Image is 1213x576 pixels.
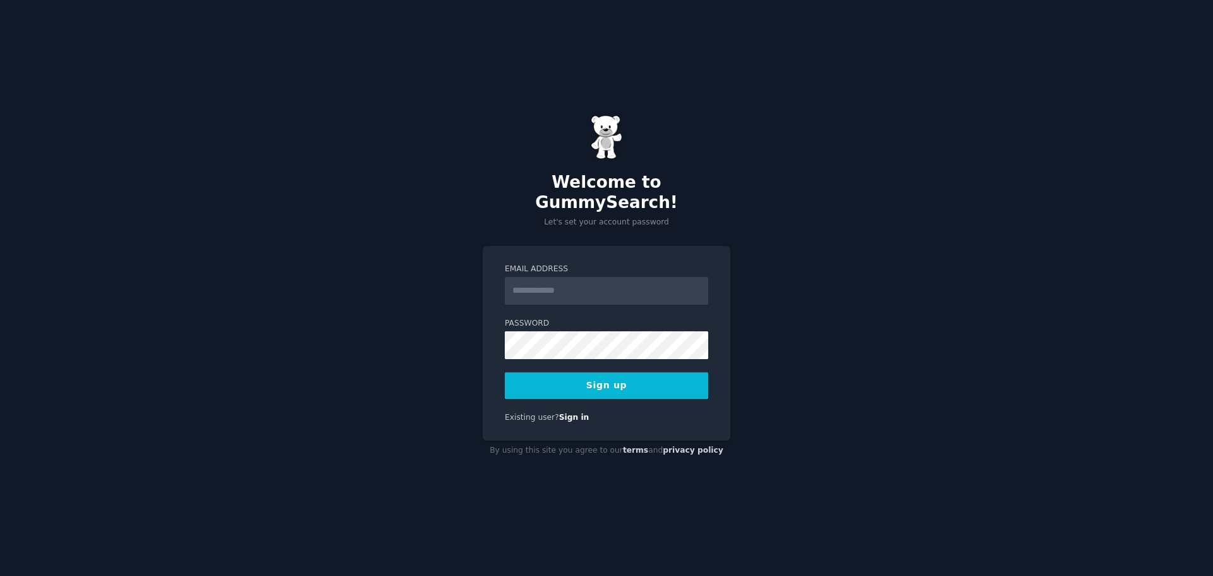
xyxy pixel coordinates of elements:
[623,446,648,455] a: terms
[483,173,730,212] h2: Welcome to GummySearch!
[505,372,708,399] button: Sign up
[505,264,708,275] label: Email Address
[559,413,589,422] a: Sign in
[483,217,730,228] p: Let's set your account password
[505,413,559,422] span: Existing user?
[505,318,708,329] label: Password
[483,441,730,461] div: By using this site you agree to our and
[591,115,622,159] img: Gummy Bear
[663,446,723,455] a: privacy policy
